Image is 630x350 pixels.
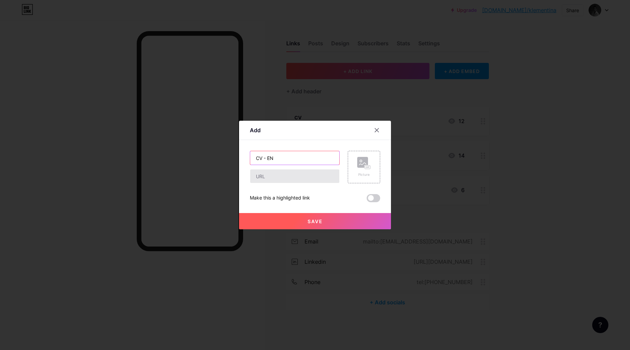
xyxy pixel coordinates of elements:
div: Add [250,126,261,134]
button: Save [239,213,391,229]
div: Make this a highlighted link [250,194,310,202]
div: Picture [357,172,371,177]
span: Save [308,218,323,224]
input: URL [250,169,339,183]
input: Title [250,151,339,165]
